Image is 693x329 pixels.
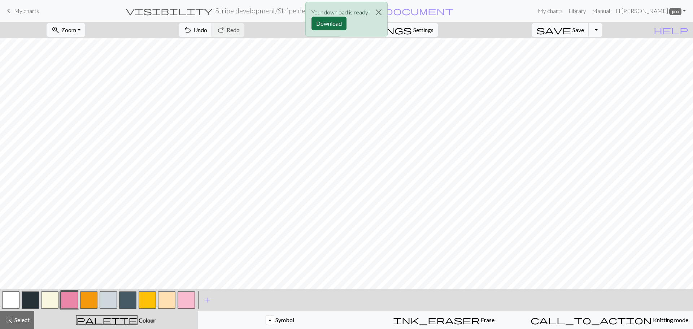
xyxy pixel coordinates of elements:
[652,316,688,323] span: Knitting mode
[531,315,652,325] span: call_to_action
[311,8,370,17] p: Your download is ready!
[138,317,156,324] span: Colour
[370,2,387,22] button: Close
[274,316,294,323] span: Symbol
[203,295,212,305] span: add
[480,316,494,323] span: Erase
[311,17,346,30] button: Download
[198,311,362,329] button: p Symbol
[34,311,198,329] button: Colour
[362,311,526,329] button: Erase
[5,315,13,325] span: highlight_alt
[77,315,137,325] span: palette
[393,315,480,325] span: ink_eraser
[266,316,274,325] div: p
[13,316,30,323] span: Select
[526,311,693,329] button: Knitting mode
